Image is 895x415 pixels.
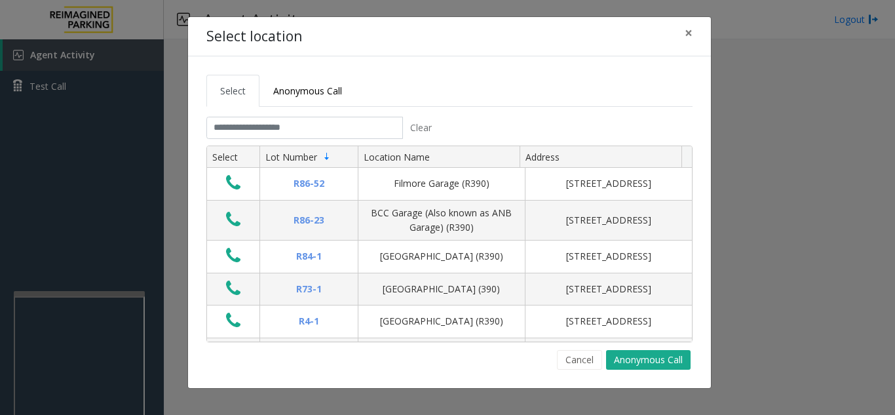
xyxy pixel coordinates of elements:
[533,176,684,191] div: [STREET_ADDRESS]
[366,282,517,296] div: [GEOGRAPHIC_DATA] (390)
[366,206,517,235] div: BCC Garage (Also known as ANB Garage) (R390)
[403,117,440,139] button: Clear
[533,314,684,328] div: [STREET_ADDRESS]
[265,151,317,163] span: Lot Number
[268,249,350,264] div: R84-1
[364,151,430,163] span: Location Name
[557,350,602,370] button: Cancel
[207,146,259,168] th: Select
[322,151,332,162] span: Sortable
[207,146,692,342] div: Data table
[525,151,560,163] span: Address
[268,314,350,328] div: R4-1
[533,249,684,264] div: [STREET_ADDRESS]
[220,85,246,97] span: Select
[273,85,342,97] span: Anonymous Call
[206,26,302,47] h4: Select location
[676,17,702,49] button: Close
[366,249,517,264] div: [GEOGRAPHIC_DATA] (R390)
[366,176,517,191] div: Filmore Garage (R390)
[268,282,350,296] div: R73-1
[533,213,684,227] div: [STREET_ADDRESS]
[533,282,684,296] div: [STREET_ADDRESS]
[268,213,350,227] div: R86-23
[366,314,517,328] div: [GEOGRAPHIC_DATA] (R390)
[685,24,693,42] span: ×
[606,350,691,370] button: Anonymous Call
[268,176,350,191] div: R86-52
[206,75,693,107] ul: Tabs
